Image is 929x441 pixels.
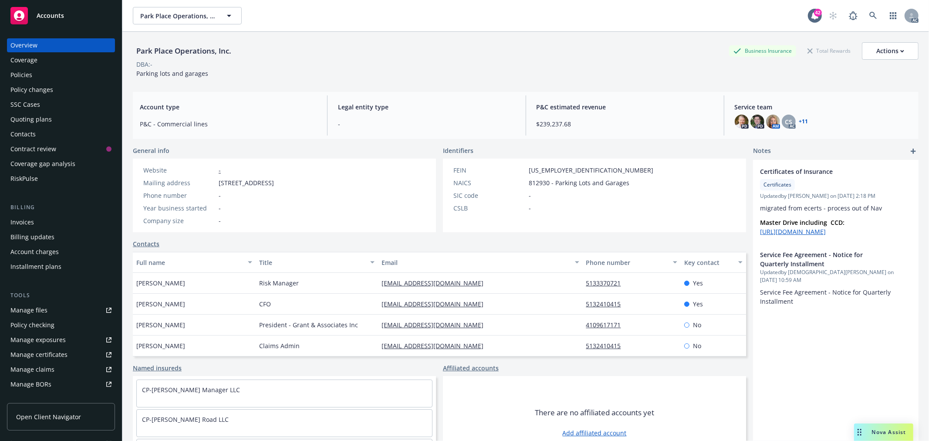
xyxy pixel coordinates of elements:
[453,191,525,200] div: SIC code
[133,146,169,155] span: General info
[219,178,274,187] span: [STREET_ADDRESS]
[140,11,216,20] span: Park Place Operations, Inc.
[7,3,115,28] a: Accounts
[845,7,862,24] a: Report a Bug
[10,392,77,406] div: Summary of insurance
[814,9,822,17] div: 42
[10,318,54,332] div: Policy checking
[453,178,525,187] div: NAICS
[854,424,865,441] div: Drag to move
[133,7,242,24] button: Park Place Operations, Inc.
[382,300,490,308] a: [EMAIL_ADDRESS][DOMAIN_NAME]
[259,258,365,267] div: Title
[7,348,115,362] a: Manage certificates
[760,250,889,268] span: Service Fee Agreement - Notice for Quarterly Installment
[7,363,115,377] a: Manage claims
[876,43,904,59] div: Actions
[586,258,668,267] div: Phone number
[10,303,47,317] div: Manage files
[7,303,115,317] a: Manage files
[133,45,235,57] div: Park Place Operations, Inc.
[7,172,115,186] a: RiskPulse
[681,252,746,273] button: Key contact
[535,407,654,418] span: There are no affiliated accounts yet
[140,102,317,112] span: Account type
[136,299,185,309] span: [PERSON_NAME]
[760,227,826,236] a: [URL][DOMAIN_NAME]
[865,7,882,24] a: Search
[7,157,115,171] a: Coverage gap analysis
[872,428,906,436] span: Nova Assist
[143,191,215,200] div: Phone number
[142,386,240,394] a: CP-[PERSON_NAME] Manager LLC
[256,252,378,273] button: Title
[382,321,490,329] a: [EMAIL_ADDRESS][DOMAIN_NAME]
[529,178,629,187] span: 812930 - Parking Lots and Garages
[10,127,36,141] div: Contacts
[586,321,628,329] a: 4109617171
[10,215,34,229] div: Invoices
[219,204,221,213] span: -
[563,428,627,438] a: Add affiliated account
[378,252,582,273] button: Email
[583,252,681,273] button: Phone number
[133,363,182,373] a: Named insureds
[799,119,808,124] a: +11
[382,258,569,267] div: Email
[143,216,215,225] div: Company size
[537,102,713,112] span: P&C estimated revenue
[338,102,515,112] span: Legal entity type
[259,320,358,329] span: President - Grant & Associates Inc
[7,38,115,52] a: Overview
[443,363,499,373] a: Affiliated accounts
[760,167,889,176] span: Certificates of Insurance
[10,333,66,347] div: Manage exposures
[16,412,81,421] span: Open Client Navigator
[338,119,515,129] span: -
[766,115,780,129] img: photo
[443,146,473,155] span: Identifiers
[693,278,703,288] span: Yes
[529,166,653,175] span: [US_EMPLOYER_IDENTIFICATION_NUMBER]
[133,239,159,248] a: Contacts
[259,299,271,309] span: CFO
[259,341,300,350] span: Claims Admin
[382,279,490,287] a: [EMAIL_ADDRESS][DOMAIN_NAME]
[7,98,115,112] a: SSC Cases
[136,60,152,69] div: DBA: -
[453,204,525,213] div: CSLB
[885,7,902,24] a: Switch app
[7,203,115,212] div: Billing
[10,98,40,112] div: SSC Cases
[7,83,115,97] a: Policy changes
[753,146,771,156] span: Notes
[136,278,185,288] span: [PERSON_NAME]
[586,300,628,308] a: 5132410415
[760,218,845,227] strong: Master Drive including CCD:
[10,172,38,186] div: RiskPulse
[259,278,299,288] span: Risk Manager
[7,291,115,300] div: Tools
[143,204,215,213] div: Year business started
[7,127,115,141] a: Contacts
[854,424,913,441] button: Nova Assist
[529,191,531,200] span: -
[10,348,68,362] div: Manage certificates
[10,157,75,171] div: Coverage gap analysis
[136,69,208,78] span: Parking lots and garages
[760,268,912,284] span: Updated by [DEMOGRAPHIC_DATA][PERSON_NAME] on [DATE] 10:59 AM
[7,333,115,347] a: Manage exposures
[10,260,61,274] div: Installment plans
[140,119,317,129] span: P&C - Commercial lines
[729,45,796,56] div: Business Insurance
[862,42,919,60] button: Actions
[537,119,713,129] span: $239,237.68
[763,181,791,189] span: Certificates
[7,215,115,229] a: Invoices
[219,166,221,174] a: -
[453,166,525,175] div: FEIN
[10,363,54,377] div: Manage claims
[735,102,912,112] span: Service team
[10,38,37,52] div: Overview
